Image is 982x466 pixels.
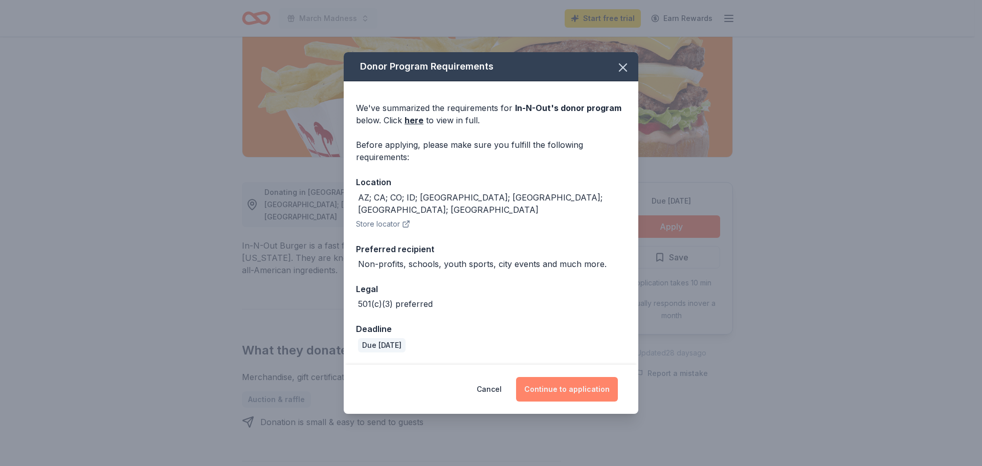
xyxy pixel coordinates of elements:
div: AZ; CA; CO; ID; [GEOGRAPHIC_DATA]; [GEOGRAPHIC_DATA]; [GEOGRAPHIC_DATA]; [GEOGRAPHIC_DATA] [358,191,626,216]
div: 501(c)(3) preferred [358,298,433,310]
div: Non-profits, schools, youth sports, city events and much more. [358,258,607,270]
button: Continue to application [516,377,618,402]
a: here [405,114,423,126]
button: Cancel [477,377,502,402]
div: Donor Program Requirements [344,52,638,81]
div: Preferred recipient [356,242,626,256]
div: Legal [356,282,626,296]
div: Before applying, please make sure you fulfill the following requirements: [356,139,626,163]
button: Store locator [356,218,410,230]
div: We've summarized the requirements for below. Click to view in full. [356,102,626,126]
div: Due [DATE] [358,338,406,352]
div: Deadline [356,322,626,336]
div: Location [356,175,626,189]
span: In-N-Out 's donor program [515,103,621,113]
